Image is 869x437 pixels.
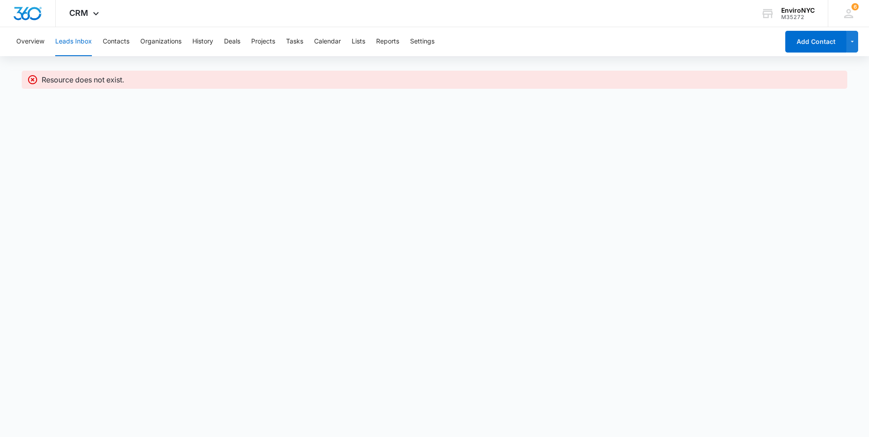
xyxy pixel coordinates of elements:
[314,27,341,56] button: Calendar
[851,3,859,10] span: 6
[781,14,815,20] div: account id
[224,27,240,56] button: Deals
[251,27,275,56] button: Projects
[410,27,434,56] button: Settings
[192,27,213,56] button: History
[69,8,88,18] span: CRM
[42,74,124,85] p: Resource does not exist.
[785,31,846,53] button: Add Contact
[851,3,859,10] div: notifications count
[376,27,399,56] button: Reports
[16,27,44,56] button: Overview
[286,27,303,56] button: Tasks
[140,27,181,56] button: Organizations
[781,7,815,14] div: account name
[55,27,92,56] button: Leads Inbox
[103,27,129,56] button: Contacts
[352,27,365,56] button: Lists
